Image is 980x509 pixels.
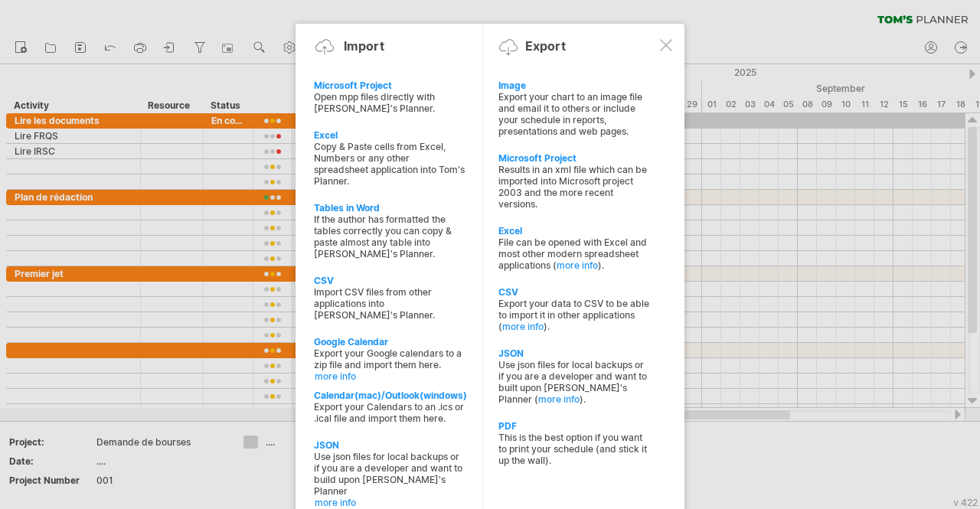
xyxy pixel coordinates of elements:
a: more info [315,370,466,382]
div: JSON [498,347,650,359]
div: File can be opened with Excel and most other modern spreadsheet applications ( ). [498,237,650,271]
div: Excel [498,225,650,237]
a: more info [557,259,598,271]
div: If the author has formatted the tables correctly you can copy & paste almost any table into [PERS... [314,214,465,259]
div: Results in an xml file which can be imported into Microsoft project 2003 and the more recent vers... [498,164,650,210]
div: CSV [498,286,650,298]
div: Use json files for local backups or if you are a developer and want to built upon [PERSON_NAME]'s... [498,359,650,405]
div: Import [344,38,384,54]
a: more info [538,393,580,405]
div: Export your chart to an image file and email it to others or include your schedule in reports, pr... [498,91,650,137]
div: Export [525,38,566,54]
div: Tables in Word [314,202,465,214]
div: Copy & Paste cells from Excel, Numbers or any other spreadsheet application into Tom's Planner. [314,141,465,187]
div: Excel [314,129,465,141]
div: Export your data to CSV to be able to import it in other applications ( ). [498,298,650,332]
div: PDF [498,420,650,432]
a: more info [502,321,544,332]
div: Microsoft Project [498,152,650,164]
div: Image [498,80,650,91]
a: more info [315,497,466,508]
div: This is the best option if you want to print your schedule (and stick it up the wall). [498,432,650,466]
